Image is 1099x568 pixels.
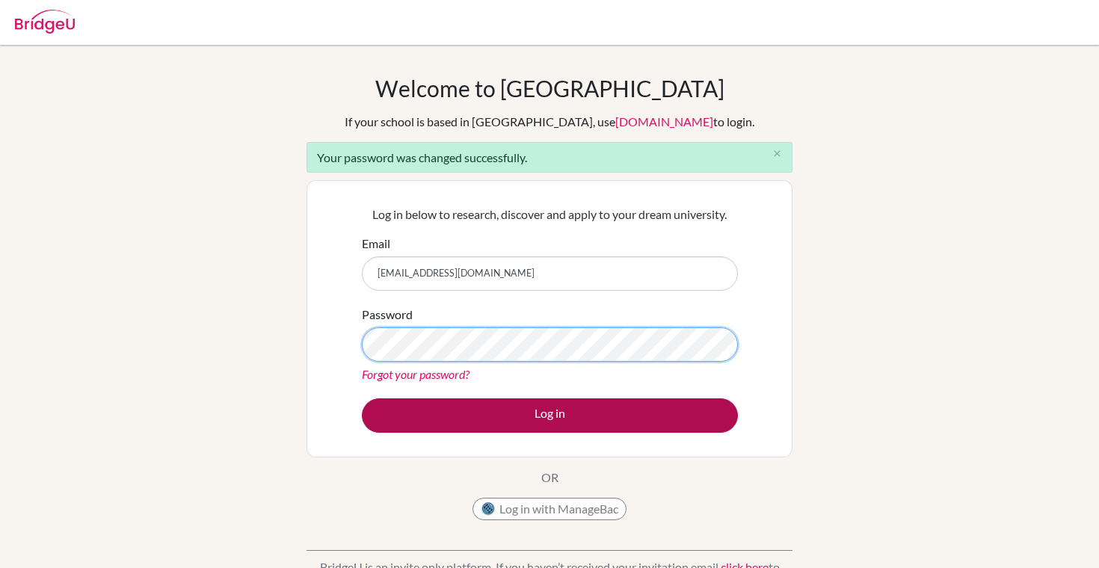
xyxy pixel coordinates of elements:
[307,142,792,173] div: Your password was changed successfully.
[15,10,75,34] img: Bridge-U
[362,306,413,324] label: Password
[772,148,783,159] i: close
[362,235,390,253] label: Email
[362,206,738,223] p: Log in below to research, discover and apply to your dream university.
[375,75,724,102] h1: Welcome to [GEOGRAPHIC_DATA]
[362,398,738,433] button: Log in
[541,469,558,487] p: OR
[615,114,713,129] a: [DOMAIN_NAME]
[762,143,792,165] button: Close
[362,367,470,381] a: Forgot your password?
[345,113,754,131] div: If your school is based in [GEOGRAPHIC_DATA], use to login.
[472,498,627,520] button: Log in with ManageBac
